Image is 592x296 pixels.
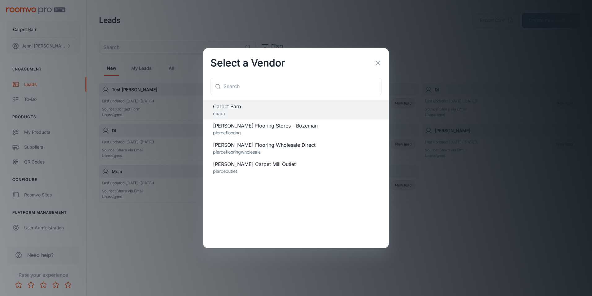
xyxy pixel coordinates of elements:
span: Carpet Barn [213,103,379,110]
h2: Select a Vendor [203,48,292,78]
div: [PERSON_NAME] Flooring Wholesale Directpierceflooringwholesale [203,139,389,158]
p: cbarn [213,110,379,117]
p: pierceflooring [213,129,379,136]
span: [PERSON_NAME] Flooring Stores - Bozeman [213,122,379,129]
div: Carpet Barncbarn [203,100,389,119]
div: [PERSON_NAME] Carpet Mill Outletpierceoutlet [203,158,389,177]
p: pierceoutlet [213,168,379,175]
span: [PERSON_NAME] Flooring Wholesale Direct [213,141,379,149]
input: Search [224,78,381,95]
span: [PERSON_NAME] Carpet Mill Outlet [213,160,379,168]
div: [PERSON_NAME] Flooring Stores - Bozemanpierceflooring [203,119,389,139]
p: pierceflooringwholesale [213,149,379,155]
